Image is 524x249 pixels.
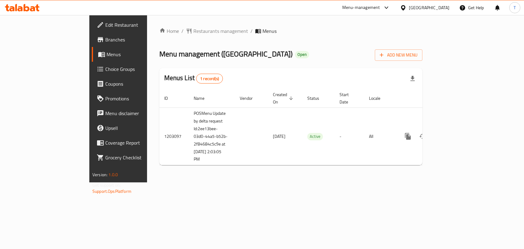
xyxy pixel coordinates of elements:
span: Status [307,95,327,102]
li: / [181,27,184,35]
span: Active [307,133,323,140]
a: Promotions [92,91,177,106]
span: Choice Groups [105,65,172,73]
a: Choice Groups [92,62,177,76]
span: Restaurants management [193,27,248,35]
span: Version: [92,171,107,179]
a: Support.OpsPlatform [92,187,131,195]
nav: breadcrumb [159,27,422,35]
span: Edit Restaurant [105,21,172,29]
button: more [401,129,415,144]
td: All [364,107,396,165]
span: Menu disclaimer [105,110,172,117]
span: Add New Menu [380,51,417,59]
span: Branches [105,36,172,43]
span: Coupons [105,80,172,88]
button: Add New Menu [375,49,422,61]
span: Open [295,52,309,57]
span: Grocery Checklist [105,154,172,161]
span: T [514,4,516,11]
a: Restaurants management [186,27,248,35]
a: Coupons [92,76,177,91]
a: Menu disclaimer [92,106,177,121]
span: Start Date [340,91,357,106]
span: Created On [273,91,295,106]
a: Edit Restaurant [92,18,177,32]
span: Menu management ( [GEOGRAPHIC_DATA] ) [159,47,293,61]
span: [DATE] [273,132,285,140]
span: Vendor [240,95,261,102]
span: 1 record(s) [196,76,223,82]
a: Grocery Checklist [92,150,177,165]
span: Menus [107,51,172,58]
a: Upsell [92,121,177,135]
span: Coverage Report [105,139,172,146]
div: Total records count [196,74,223,84]
span: Get support on: [92,181,121,189]
span: ID [164,95,176,102]
a: Coverage Report [92,135,177,150]
a: Branches [92,32,177,47]
a: Menus [92,47,177,62]
td: - [335,107,364,165]
span: Locale [369,95,388,102]
li: / [250,27,253,35]
table: enhanced table [159,89,464,165]
th: Actions [396,89,464,108]
div: [GEOGRAPHIC_DATA] [409,4,449,11]
span: Upsell [105,124,172,132]
span: 1.0.0 [108,171,118,179]
div: Export file [405,71,420,86]
td: POSMenu Update by delta request Id:2ee13bee-03d0-44a5-b52b-2f84684c5c9e at [DATE] 2:03:05 PM [189,107,235,165]
h2: Menus List [164,73,223,84]
span: Menus [262,27,277,35]
div: Menu-management [342,4,380,11]
button: Change Status [415,129,430,144]
span: Promotions [105,95,172,102]
div: Open [295,51,309,58]
span: Name [194,95,212,102]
